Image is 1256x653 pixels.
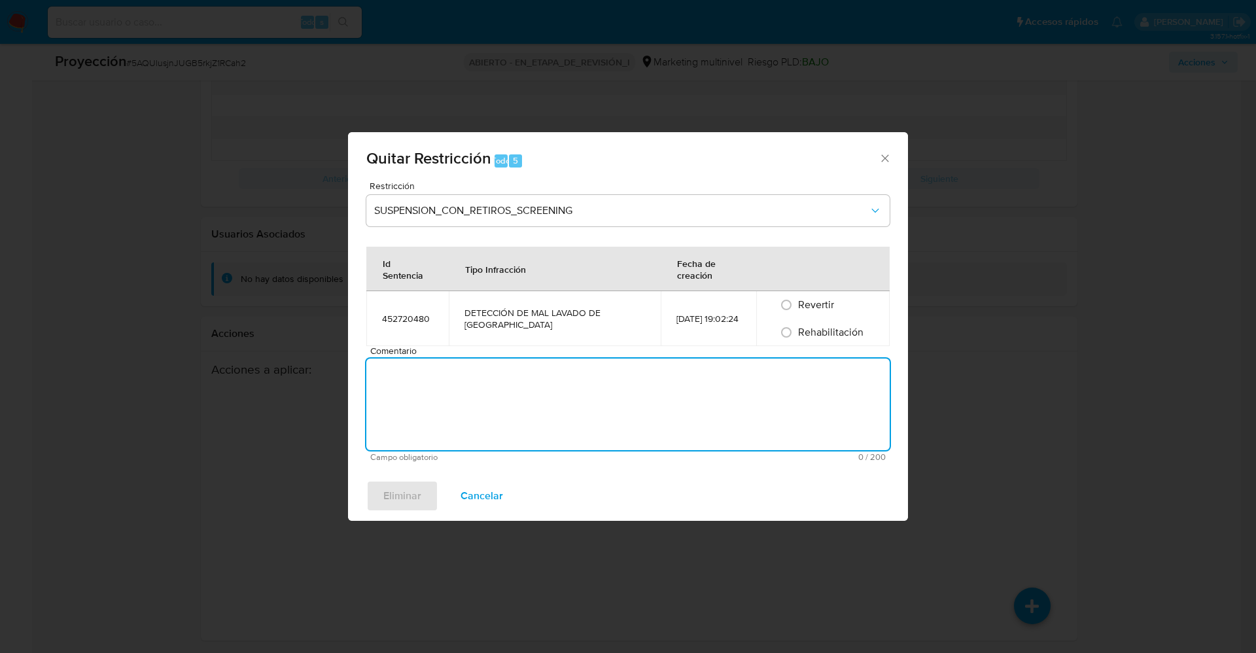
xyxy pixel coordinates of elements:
font: 5 [513,154,518,167]
font: 0 / 200 [858,451,886,463]
font: Cancelar [461,480,503,512]
button: Cancelar [444,480,520,512]
button: Restricción [366,195,890,226]
span: Máximo 200 caracteres [628,453,886,461]
div: Id Sentencia [367,247,448,291]
font: Comentario [370,344,417,357]
button: Cerrar ventana [879,152,890,164]
font: Todo [491,154,510,167]
span: Restricción [370,181,893,190]
font: Revertir [798,297,834,312]
div: Tipo Infracción [449,253,542,285]
span: Quitar Restricción [366,147,491,169]
font: 452720480 [382,312,430,325]
font: [DATE] 19:02:24 [676,312,739,325]
font: DETECCIÓN DE MAL LAVADO DE [GEOGRAPHIC_DATA] [464,306,601,331]
font: Fecha de creación [677,257,716,282]
span: SUSPENSION_CON_RETIROS_SCREENING [374,204,869,217]
font: Campo obligatorio [370,451,438,463]
font: Rehabilitación [798,325,863,340]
